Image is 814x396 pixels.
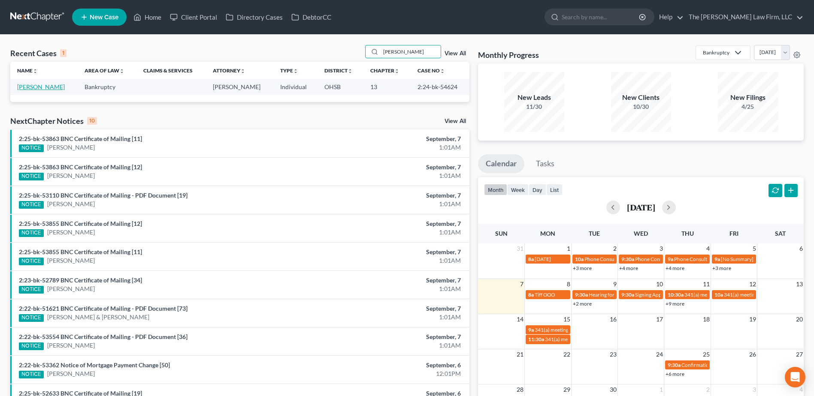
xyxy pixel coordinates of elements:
span: Sun [495,230,508,237]
a: DebtorCC [287,9,336,25]
div: September, 6 [319,361,461,369]
span: 10 [655,279,664,289]
a: [PERSON_NAME] [17,83,65,90]
td: 13 [363,79,411,95]
span: 18 [702,314,711,324]
span: 24 [655,349,664,360]
i: unfold_more [119,69,124,74]
a: +9 more [666,300,684,307]
i: unfold_more [348,69,353,74]
span: Sat [775,230,786,237]
span: 9:30a [575,291,588,298]
input: Search by name... [381,45,441,58]
span: Thu [681,230,694,237]
span: 8a [528,291,534,298]
div: New Clients [611,93,671,102]
div: September, 7 [319,135,461,143]
span: 23 [609,349,617,360]
a: [PERSON_NAME] [47,228,95,237]
div: September, 7 [319,191,461,200]
a: [PERSON_NAME] [47,285,95,293]
td: Individual [273,79,318,95]
span: 30 [609,384,617,395]
span: 9a [668,256,673,262]
div: Recent Cases [10,48,67,58]
span: [No Summary] [721,256,753,262]
div: 1:01AM [319,200,461,208]
a: View All [445,118,466,124]
a: Calendar [478,154,524,173]
div: NOTICE [19,314,44,322]
div: 11/30 [504,102,564,111]
span: 341(a) meeting for [PERSON_NAME] [545,336,628,342]
a: +6 more [666,371,684,377]
span: Tiff OOO [535,291,555,298]
span: 9:30a [668,362,681,368]
span: 8 [566,279,571,289]
h2: [DATE] [627,203,655,212]
button: day [529,184,546,195]
span: 3 [752,384,757,395]
span: 2 [612,243,617,254]
a: Directory Cases [221,9,287,25]
span: Wed [634,230,648,237]
span: Tue [589,230,600,237]
div: September, 7 [319,333,461,341]
div: NOTICE [19,258,44,265]
span: 14 [516,314,524,324]
a: Attorneyunfold_more [213,67,245,74]
a: Area of Lawunfold_more [85,67,124,74]
span: 21 [516,349,524,360]
a: +3 more [712,265,731,271]
span: Mon [540,230,555,237]
a: [PERSON_NAME] [47,369,95,378]
span: 9a [528,327,534,333]
a: Help [655,9,684,25]
span: 16 [609,314,617,324]
a: 2:25-bk-53855 BNC Certificate of Mailing [12] [19,220,142,227]
a: [PERSON_NAME] [47,256,95,265]
div: September, 7 [319,248,461,256]
i: unfold_more [33,69,38,74]
div: September, 7 [319,163,461,171]
div: New Filings [718,93,778,102]
div: 1:01AM [319,228,461,237]
div: NOTICE [19,201,44,209]
span: 19 [748,314,757,324]
div: NextChapter Notices [10,116,97,126]
span: 9:30a [621,291,634,298]
div: 1:01AM [319,143,461,152]
a: 2:25-bk-53863 BNC Certificate of Mailing [12] [19,163,142,171]
div: 10 [87,117,97,125]
span: 1 [659,384,664,395]
a: [PERSON_NAME] [47,143,95,152]
span: Fri [729,230,738,237]
a: Home [129,9,166,25]
span: 9 [612,279,617,289]
button: month [484,184,507,195]
a: Case Nounfold_more [418,67,445,74]
a: [PERSON_NAME] [47,200,95,208]
a: View All [445,51,466,57]
span: 7 [519,279,524,289]
span: [DATE] [535,256,551,262]
span: Hearing for [PERSON_NAME] & [PERSON_NAME] [589,291,701,298]
i: unfold_more [394,69,399,74]
a: Chapterunfold_more [370,67,399,74]
span: 11:30a [528,336,544,342]
a: 2:25-bk-53855 BNC Certificate of Mailing [11] [19,248,142,255]
a: +4 more [666,265,684,271]
span: 9a [714,256,720,262]
a: 2:23-bk-52789 BNC Certificate of Mailing [34] [19,276,142,284]
span: 4 [705,243,711,254]
span: 22 [563,349,571,360]
div: NOTICE [19,371,44,378]
div: 1 [60,49,67,57]
span: 31 [516,243,524,254]
span: 29 [563,384,571,395]
i: unfold_more [240,69,245,74]
a: Districtunfold_more [324,67,353,74]
a: +4 more [619,265,638,271]
span: 341(a) meeting for [PERSON_NAME] [724,291,807,298]
span: 10:30a [668,291,684,298]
